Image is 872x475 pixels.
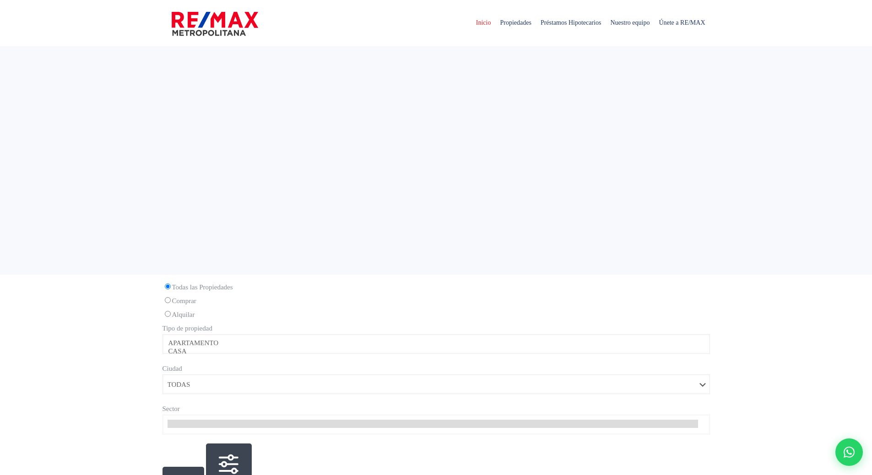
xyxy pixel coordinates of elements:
label: Alquilar [162,309,710,320]
img: remax-metropolitana-logo [172,10,258,37]
span: Inicio [471,9,496,37]
option: CASA [168,347,698,356]
span: Únete a RE/MAX [654,9,710,37]
input: Comprar [165,297,171,303]
span: Ciudad [162,365,182,372]
option: APARTAMENTO [168,339,698,347]
input: Alquilar [165,311,171,317]
span: Propiedades [495,9,536,37]
span: Nuestro equipo [606,9,654,37]
span: Sector [162,405,180,412]
input: Todas las Propiedades [165,283,171,289]
label: Comprar [162,295,710,307]
span: Tipo de propiedad [162,325,212,332]
label: Todas las Propiedades [162,282,710,293]
span: Préstamos Hipotecarios [536,9,606,37]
